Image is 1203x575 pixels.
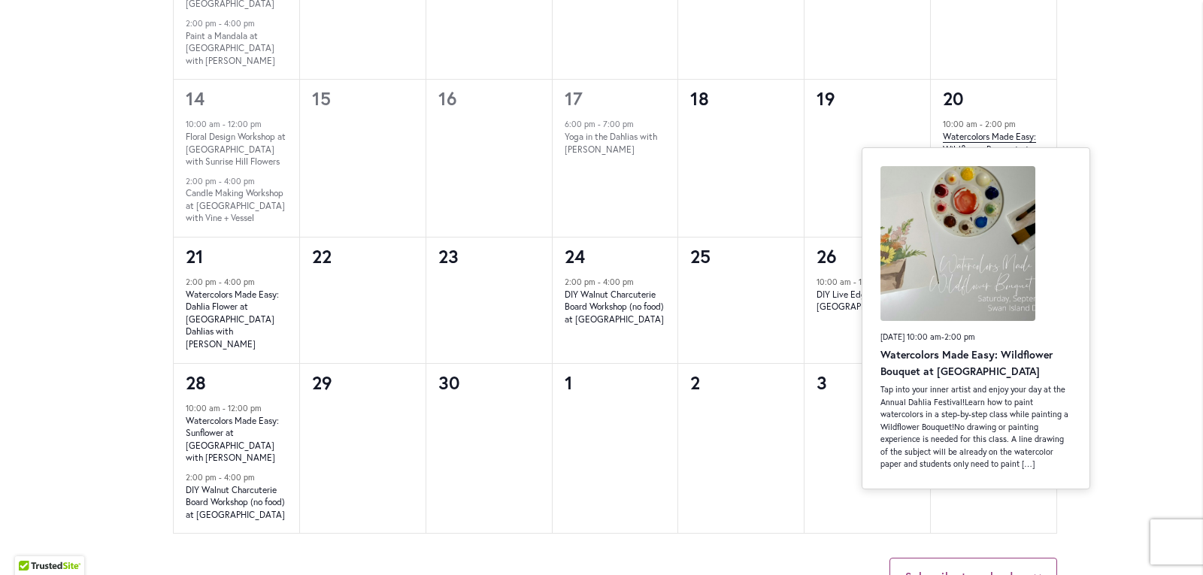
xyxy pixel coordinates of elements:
[880,331,975,342] time: -
[186,18,217,29] time: 2:00 pm
[223,403,226,413] span: -
[943,131,1036,168] a: Watercolors Made Easy: Wildflower Bouquet at [GEOGRAPHIC_DATA]
[817,289,907,313] a: DIY Live Edge Mirror at [GEOGRAPHIC_DATA]
[438,244,459,268] time: 23
[880,347,1053,380] a: Watercolors Made Easy: Wildflower Bouquet at [GEOGRAPHIC_DATA]
[853,277,856,287] span: -
[219,277,222,287] span: -
[438,371,460,395] time: 30
[565,244,585,268] a: 24
[219,472,222,483] span: -
[603,277,634,287] time: 4:00 pm
[186,277,217,287] time: 2:00 pm
[598,277,601,287] span: -
[690,86,709,110] time: 18
[186,472,217,483] time: 2:00 pm
[598,120,601,130] span: -
[223,120,226,130] span: -
[880,166,1035,321] img: 25cdfb0fdae5fac2d41c26229c463054
[186,86,205,110] a: 14
[565,371,573,395] time: 1
[817,371,827,395] time: 3
[817,277,851,287] time: 10:00 am
[224,176,255,186] time: 4:00 pm
[603,120,634,130] time: 7:00 pm
[228,120,262,130] time: 12:00 pm
[944,331,975,342] span: 2:00 pm
[219,176,222,186] span: -
[565,120,595,130] time: 6:00 pm
[186,131,286,168] a: Floral Design Workshop at [GEOGRAPHIC_DATA] with Sunrise Hill Flowers
[224,277,255,287] time: 4:00 pm
[219,18,222,29] span: -
[312,86,331,110] time: 15
[186,120,220,130] time: 10:00 am
[690,371,700,395] time: 2
[859,277,892,287] time: 12:00 pm
[690,244,711,268] time: 25
[11,522,53,564] iframe: Launch Accessibility Center
[565,289,664,325] a: DIY Walnut Charcuterie Board Workshop (no food) at [GEOGRAPHIC_DATA]
[438,86,457,110] time: 16
[943,86,964,110] a: 20
[817,244,837,268] a: 26
[186,187,285,224] a: Candle Making Workshop at [GEOGRAPHIC_DATA] with Vine + Vessel
[980,120,983,130] span: -
[224,472,255,483] time: 4:00 pm
[943,120,977,130] time: 10:00 am
[186,289,279,350] a: Watercolors Made Easy: Dahlia Flower at [GEOGRAPHIC_DATA] Dahlias with [PERSON_NAME]
[565,86,583,110] a: 17
[186,403,220,413] time: 10:00 am
[186,371,206,395] a: 28
[186,244,204,268] a: 21
[880,331,941,342] span: [DATE] 10:00 am
[186,484,285,521] a: DIY Walnut Charcuterie Board Workshop (no food) at [GEOGRAPHIC_DATA]
[565,131,657,156] a: Yoga in the Dahlias with [PERSON_NAME]
[186,176,217,186] time: 2:00 pm
[186,30,275,67] a: Paint a Mandala at [GEOGRAPHIC_DATA] with [PERSON_NAME]
[312,244,332,268] time: 22
[565,277,595,287] time: 2:00 pm
[880,383,1071,471] p: Tap into your inner artist and enjoy your day at the Annual Dahlia Festival!Learn how to paint wa...
[312,371,332,395] time: 29
[985,120,1016,130] time: 2:00 pm
[186,415,279,465] a: Watercolors Made Easy: Sunflower at [GEOGRAPHIC_DATA] with [PERSON_NAME]
[817,86,835,110] time: 19
[228,403,262,413] time: 12:00 pm
[224,18,255,29] time: 4:00 pm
